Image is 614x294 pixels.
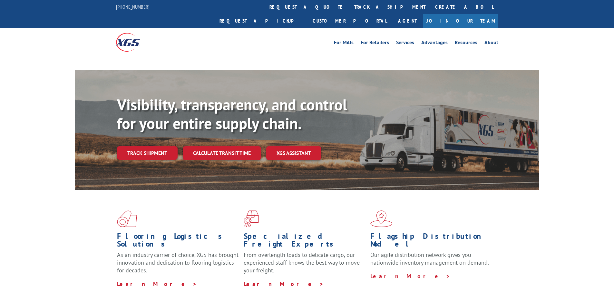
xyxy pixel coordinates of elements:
[370,210,393,227] img: xgs-icon-flagship-distribution-model-red
[117,146,178,160] a: Track shipment
[244,210,259,227] img: xgs-icon-focused-on-flooring-red
[244,280,324,288] a: Learn More >
[421,40,448,47] a: Advantages
[183,146,261,160] a: Calculate transit time
[423,14,498,28] a: Join Our Team
[396,40,414,47] a: Services
[215,14,308,28] a: Request a pickup
[116,4,150,10] a: [PHONE_NUMBER]
[484,40,498,47] a: About
[334,40,354,47] a: For Mills
[455,40,477,47] a: Resources
[370,251,489,266] span: Our agile distribution network gives you nationwide inventory management on demand.
[370,232,492,251] h1: Flagship Distribution Model
[244,232,365,251] h1: Specialized Freight Experts
[244,251,365,280] p: From overlength loads to delicate cargo, our experienced staff knows the best way to move your fr...
[392,14,423,28] a: Agent
[370,272,451,280] a: Learn More >
[361,40,389,47] a: For Retailers
[117,251,239,274] span: As an industry carrier of choice, XGS has brought innovation and dedication to flooring logistics...
[117,210,137,227] img: xgs-icon-total-supply-chain-intelligence-red
[117,232,239,251] h1: Flooring Logistics Solutions
[117,280,197,288] a: Learn More >
[117,95,347,133] b: Visibility, transparency, and control for your entire supply chain.
[266,146,321,160] a: XGS ASSISTANT
[308,14,392,28] a: Customer Portal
